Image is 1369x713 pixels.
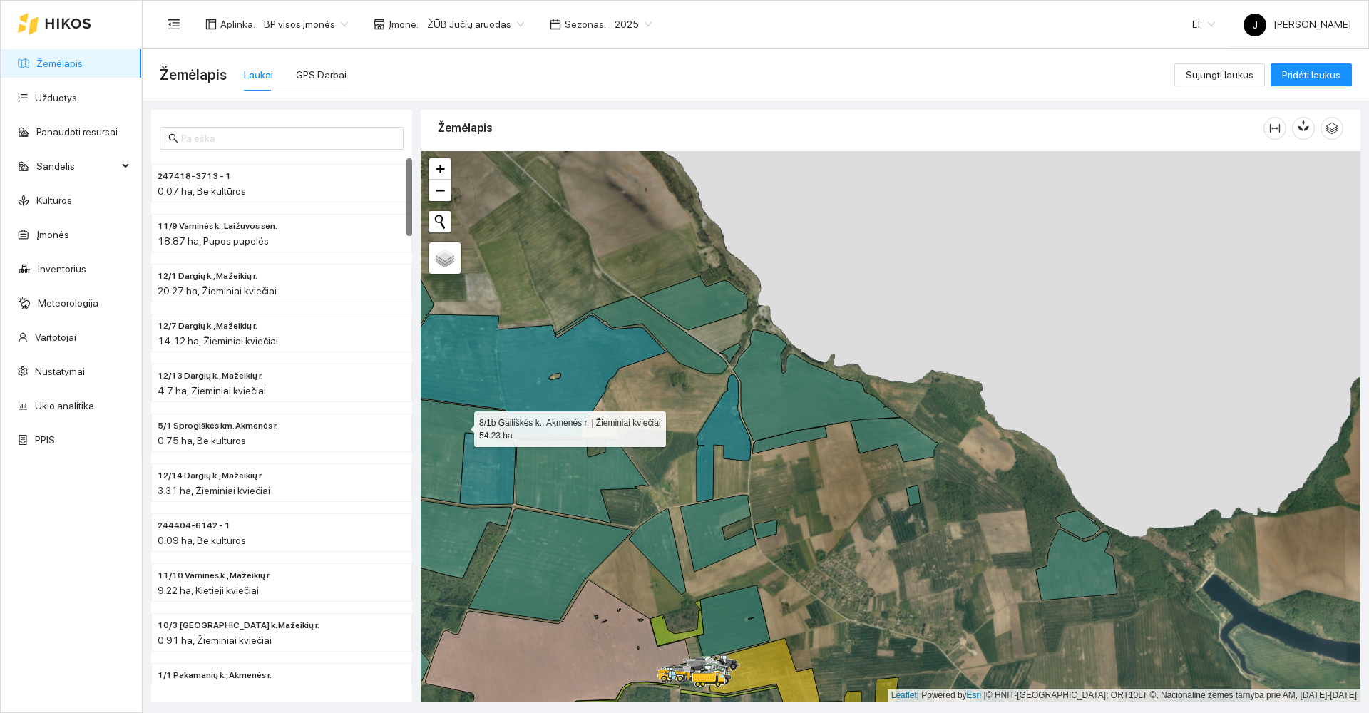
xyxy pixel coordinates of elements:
[888,689,1360,702] div: | Powered by © HNIT-[GEOGRAPHIC_DATA]; ORT10LT ©, Nacionalinė žemės tarnyba prie AM, [DATE]-[DATE]
[1186,67,1253,83] span: Sujungti laukus
[1174,69,1265,81] a: Sujungti laukus
[158,170,231,183] span: 247418-3713 - 1
[967,690,982,700] a: Esri
[168,18,180,31] span: menu-fold
[35,400,94,411] a: Ūkio analitika
[984,690,986,700] span: |
[220,16,255,32] span: Aplinka :
[1271,63,1352,86] button: Pridėti laukus
[891,690,917,700] a: Leaflet
[1174,63,1265,86] button: Sujungti laukus
[438,108,1263,148] div: Žemėlapis
[436,181,445,199] span: −
[1282,67,1340,83] span: Pridėti laukus
[35,434,55,446] a: PPIS
[158,285,277,297] span: 20.27 ha, Žieminiai kviečiai
[615,14,652,35] span: 2025
[158,485,270,496] span: 3.31 ha, Žieminiai kviečiai
[158,435,246,446] span: 0.75 ha, Be kultūros
[158,185,246,197] span: 0.07 ha, Be kultūros
[264,14,348,35] span: BP visos įmonės
[550,19,561,30] span: calendar
[158,270,257,283] span: 12/1 Dargių k., Mažeikių r.
[36,152,118,180] span: Sandėlis
[168,133,178,143] span: search
[181,130,395,146] input: Paieška
[158,220,277,233] span: 11/9 Varninės k., Laižuvos sen.
[436,160,445,178] span: +
[205,19,217,30] span: layout
[158,235,269,247] span: 18.87 ha, Pupos pupelės
[1244,19,1351,30] span: [PERSON_NAME]
[565,16,606,32] span: Sezonas :
[35,92,77,103] a: Užduotys
[38,263,86,275] a: Inventorius
[296,67,347,83] div: GPS Darbai
[158,619,319,632] span: 10/3 Kalniškių k. Mažeikių r.
[427,14,524,35] span: ŽŪB Jučių aruodas
[429,211,451,232] button: Initiate a new search
[374,19,385,30] span: shop
[158,369,263,383] span: 12/13 Dargių k., Mažeikių r.
[158,319,257,333] span: 12/7 Dargių k., Mažeikių r.
[35,332,76,343] a: Vartotojai
[1192,14,1215,35] span: LT
[429,180,451,201] a: Zoom out
[158,519,230,533] span: 244404-6142 - 1
[1264,123,1286,134] span: column-width
[158,419,278,433] span: 5/1 Sprogiškės km. Akmenės r.
[36,195,72,206] a: Kultūros
[160,63,227,86] span: Žemėlapis
[38,297,98,309] a: Meteorologija
[158,669,272,682] span: 1/1 Pakamanių k., Akmenės r.
[1263,117,1286,140] button: column-width
[158,385,266,396] span: 4.7 ha, Žieminiai kviečiai
[244,67,273,83] div: Laukai
[158,535,246,546] span: 0.09 ha, Be kultūros
[1271,69,1352,81] a: Pridėti laukus
[36,126,118,138] a: Panaudoti resursai
[36,58,83,69] a: Žemėlapis
[158,585,259,596] span: 9.22 ha, Kietieji kviečiai
[429,242,461,274] a: Layers
[158,635,272,646] span: 0.91 ha, Žieminiai kviečiai
[35,366,85,377] a: Nustatymai
[36,229,69,240] a: Įmonės
[158,335,278,347] span: 14.12 ha, Žieminiai kviečiai
[1253,14,1258,36] span: J
[389,16,419,32] span: Įmonė :
[160,10,188,39] button: menu-fold
[429,158,451,180] a: Zoom in
[158,569,271,583] span: 11/10 Varninės k., Mažeikių r.
[158,469,263,483] span: 12/14 Dargių k., Mažeikių r.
